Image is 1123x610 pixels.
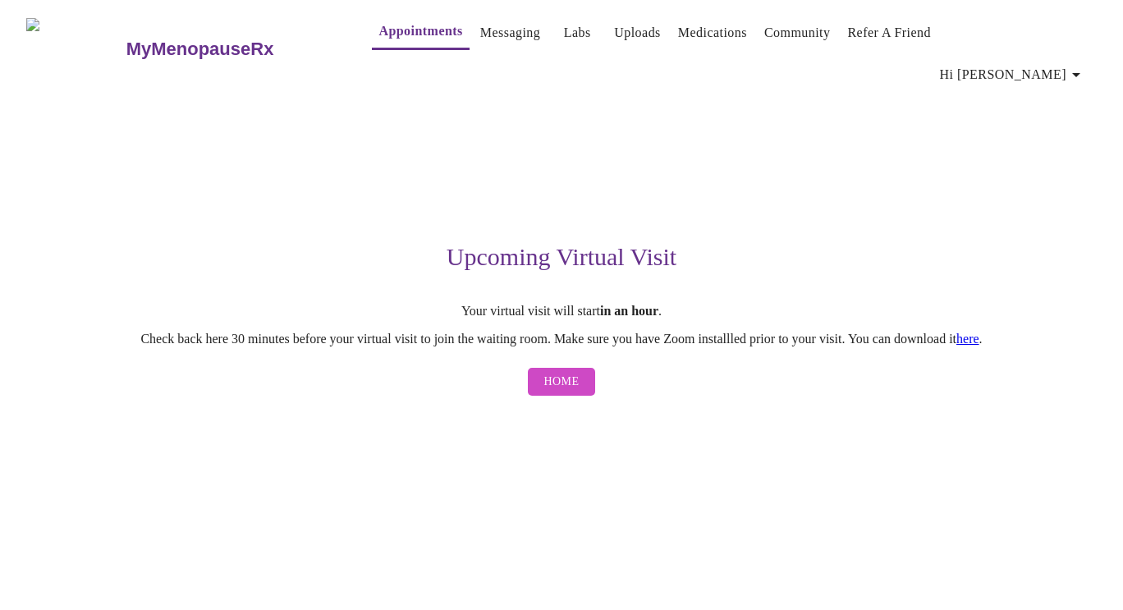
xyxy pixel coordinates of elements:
[847,21,931,44] a: Refer a Friend
[124,21,339,78] a: MyMenopauseRx
[378,20,462,43] a: Appointments
[126,39,274,60] h3: MyMenopauseRx
[474,16,547,49] button: Messaging
[26,18,124,80] img: MyMenopauseRx Logo
[956,332,979,346] a: here
[940,63,1086,86] span: Hi [PERSON_NAME]
[758,16,837,49] button: Community
[372,15,469,50] button: Appointments
[56,304,1067,319] p: Your virtual visit will start .
[841,16,937,49] button: Refer a Friend
[56,332,1067,346] p: Check back here 30 minutes before your virtual visit to join the waiting room. Make sure you have...
[600,304,658,318] strong: in an hour
[480,21,540,44] a: Messaging
[524,360,600,405] a: Home
[528,368,596,397] button: Home
[614,21,661,44] a: Uploads
[544,372,580,392] span: Home
[56,243,1067,271] h3: Upcoming Virtual Visit
[933,58,1093,91] button: Hi [PERSON_NAME]
[551,16,603,49] button: Labs
[607,16,667,49] button: Uploads
[764,21,831,44] a: Community
[678,21,747,44] a: Medications
[564,21,591,44] a: Labs
[672,16,754,49] button: Medications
